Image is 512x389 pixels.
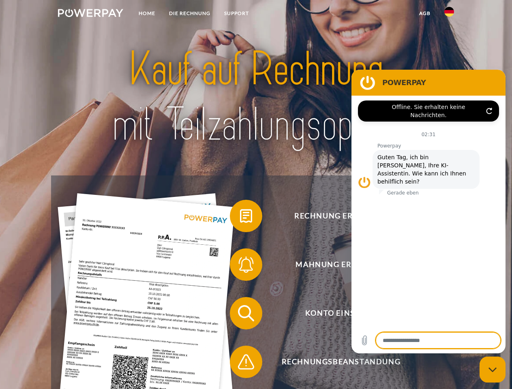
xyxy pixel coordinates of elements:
[230,346,441,378] button: Rechnungsbeanstandung
[132,6,162,21] a: Home
[236,254,256,275] img: qb_bell.svg
[236,303,256,323] img: qb_search.svg
[351,70,506,353] iframe: Messaging-Fenster
[230,248,441,281] button: Mahnung erhalten?
[236,206,256,226] img: qb_bill.svg
[480,357,506,383] iframe: Schaltfläche zum Öffnen des Messaging-Fensters; Konversation läuft
[242,200,440,232] span: Rechnung erhalten?
[412,6,437,21] a: agb
[242,346,440,378] span: Rechnungsbeanstandung
[444,7,454,17] img: de
[77,39,435,155] img: title-powerpay_de.svg
[236,352,256,372] img: qb_warning.svg
[230,200,441,232] button: Rechnung erhalten?
[242,248,440,281] span: Mahnung erhalten?
[58,9,123,17] img: logo-powerpay-white.svg
[242,297,440,329] span: Konto einsehen
[217,6,256,21] a: SUPPORT
[162,6,217,21] a: DIE RECHNUNG
[230,297,441,329] button: Konto einsehen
